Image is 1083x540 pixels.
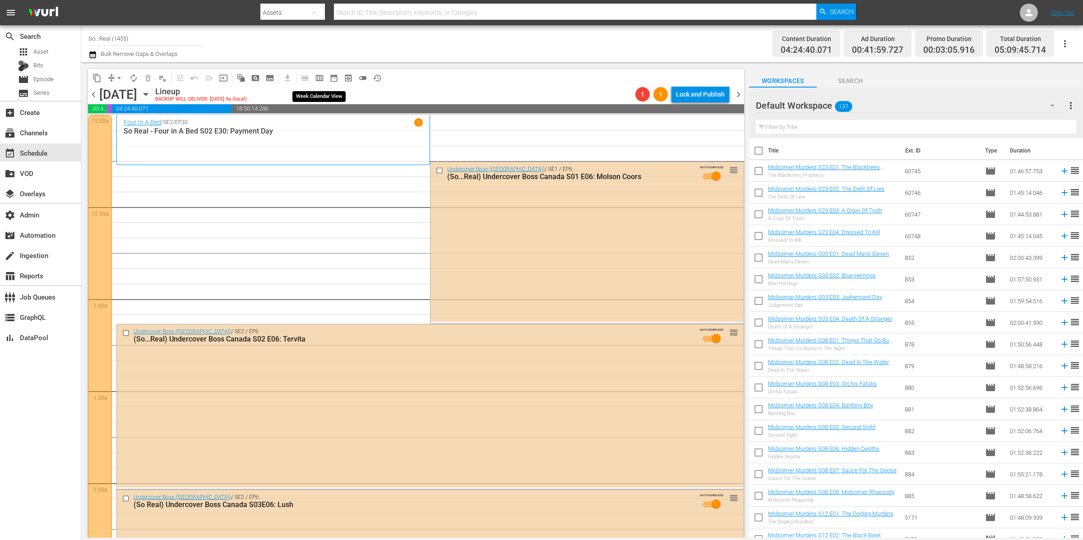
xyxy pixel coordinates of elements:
[768,172,898,178] div: The Blacktrees Prophecy
[1006,182,1056,203] td: 01:45:14.046
[265,74,274,83] span: subtitles_outlined
[104,71,126,85] span: Remove Gaps & Overlaps
[1006,398,1056,420] td: 01:52:38.864
[901,290,981,312] td: 854
[985,187,996,198] span: Episode
[985,382,996,393] span: Episode
[417,119,420,125] p: 1
[768,315,892,322] a: Midsomer Murders S03 E04: Death Of A Stranger
[1060,209,1069,219] svg: Add to Schedule
[1069,382,1080,392] span: reorder
[1069,338,1080,349] span: reorder
[1006,485,1056,507] td: 01:48:58.622
[901,398,981,420] td: 881
[901,182,981,203] td: 60746
[18,60,29,71] div: Bits
[248,71,263,85] span: Create Search Block
[768,380,877,387] a: Midsomer Murders S08 E03: Orchis Fatalis
[99,87,137,102] div: [DATE]
[749,75,817,87] span: Workspaces
[1006,225,1056,247] td: 01:45:14.045
[447,172,694,181] div: (So...Real) Undercover Boss Canada S01 E06: Molson Coors
[1060,274,1069,284] svg: Add to Schedule
[187,71,202,85] span: Revert to Primary Episode
[830,4,854,20] span: Search
[175,119,188,125] p: EP30
[107,74,116,83] span: compress
[985,231,996,241] span: Episode
[768,497,894,503] div: Midsomer Rhapsody
[768,532,881,539] a: Midsomer Murders S12 E02: The Black Book
[768,302,882,308] div: Judgement Day
[901,420,981,442] td: 882
[852,45,903,55] span: 00:41:59.727
[231,104,744,113] span: 18:50:14.286
[155,71,170,85] span: Clear Lineup
[985,512,996,523] span: Episode
[653,91,668,98] span: 1
[1051,9,1074,16] a: Sign Out
[329,74,338,83] span: date_range_outlined
[768,138,900,163] th: Title
[729,493,738,503] span: reorder
[768,229,880,235] a: Midsomer Murders S23 E04: Dressed To Kill
[768,250,889,257] a: Midsomer Murders S03 E01: Dead Man's Eleven
[124,119,161,126] a: Four In A Bed
[980,138,1004,163] th: Type
[768,389,877,395] div: Orchis Fatalis
[768,424,875,430] a: Midsomer Murders S08 E05: Second Sight
[768,237,880,243] div: Dressed To Kill
[1006,377,1056,398] td: 01:52:56.696
[756,93,1064,118] div: Default Workspace
[985,490,996,501] span: Episode
[901,312,981,333] td: 855
[1006,247,1056,268] td: 02:00:43.399
[901,377,981,398] td: 880
[1006,268,1056,290] td: 01:57:50.931
[768,367,889,373] div: Dead In The Water
[5,271,15,282] span: Reports
[344,74,353,83] span: preview_outlined
[985,317,996,328] span: Episode
[768,272,876,279] a: Midsomer Murders S03 E02: Blue Herrings
[1060,188,1069,198] svg: Add to Schedule
[1006,160,1056,182] td: 01:46:57.753
[161,119,163,125] p: /
[99,51,178,57] span: Bulk Remove Gaps & Overlaps
[1060,448,1069,457] svg: Add to Schedule
[985,166,996,176] span: Episode
[124,127,423,135] p: So Real - Four in A Bed S02 E30: Payment Day
[700,493,723,497] span: AUTO-SCHEDULED
[1060,426,1069,436] svg: Add to Schedule
[134,500,692,509] div: (So Real) Undercover Boss Canada S03E06: Lush
[1006,333,1056,355] td: 01:50:56.448
[768,216,882,222] div: A Grain Of Truth
[985,295,996,306] span: Episode
[768,259,889,265] div: Dead Man's Eleven
[985,425,996,436] span: Episode
[1060,166,1069,176] svg: Add to Schedule
[5,31,15,42] span: Search
[901,268,981,290] td: 853
[134,335,692,343] div: (So...Real) Undercover Boss Canada S02 E06: Tervita
[901,203,981,225] td: 60747
[5,7,16,18] span: menu
[985,274,996,285] span: Episode
[129,74,138,83] span: autorenew_outlined
[134,328,692,343] div: / SE2 / EP6:
[327,71,341,85] span: Month Calendar View
[729,328,738,337] span: reorder
[107,104,111,113] span: 00:03:05.916
[5,148,15,159] span: Schedule
[341,71,356,85] span: View Backup
[5,292,15,303] span: Job Queues
[1065,95,1076,116] button: more_vert
[768,402,873,409] a: Midsomer Murders S08 E04: Bantling Boy
[1069,273,1080,284] span: reorder
[134,494,692,509] div: / SE2 / EP6:
[356,71,370,85] span: 24 hours Lineup View is OFF
[216,71,231,85] span: Update Metadata from Key Asset
[33,47,48,56] span: Asset
[729,165,738,174] button: reorder
[985,209,996,220] span: Episode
